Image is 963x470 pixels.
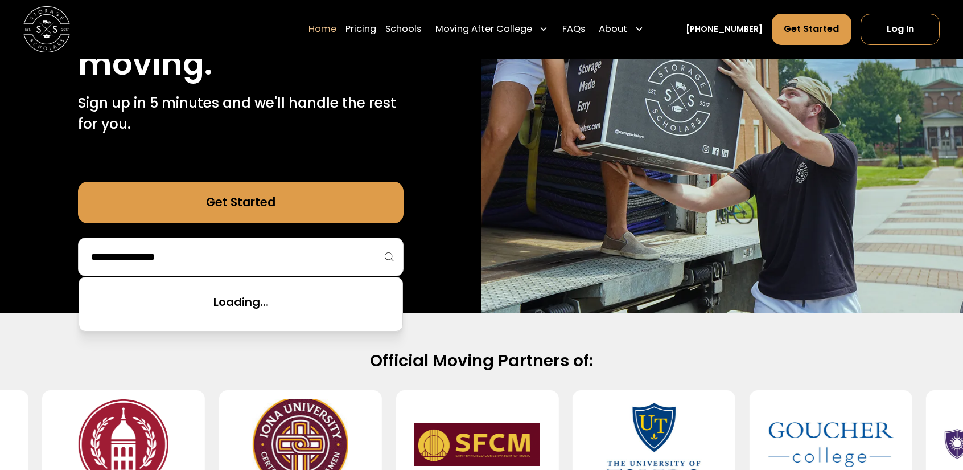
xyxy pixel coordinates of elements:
h2: Official Moving Partners of: [109,350,854,371]
div: About [599,22,627,36]
a: home [23,6,70,52]
a: Get Started [772,14,851,45]
a: FAQs [562,13,585,45]
a: Get Started [78,182,404,224]
a: Home [308,13,336,45]
a: Pricing [345,13,376,45]
a: [PHONE_NUMBER] [686,23,763,35]
p: Sign up in 5 minutes and we'll handle the rest for you. [78,93,404,135]
a: Schools [385,13,421,45]
img: Storage Scholars main logo [23,6,70,52]
div: About [594,13,648,45]
div: Moving After College [435,22,532,36]
div: Moving After College [431,13,553,45]
a: Log In [861,14,940,45]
